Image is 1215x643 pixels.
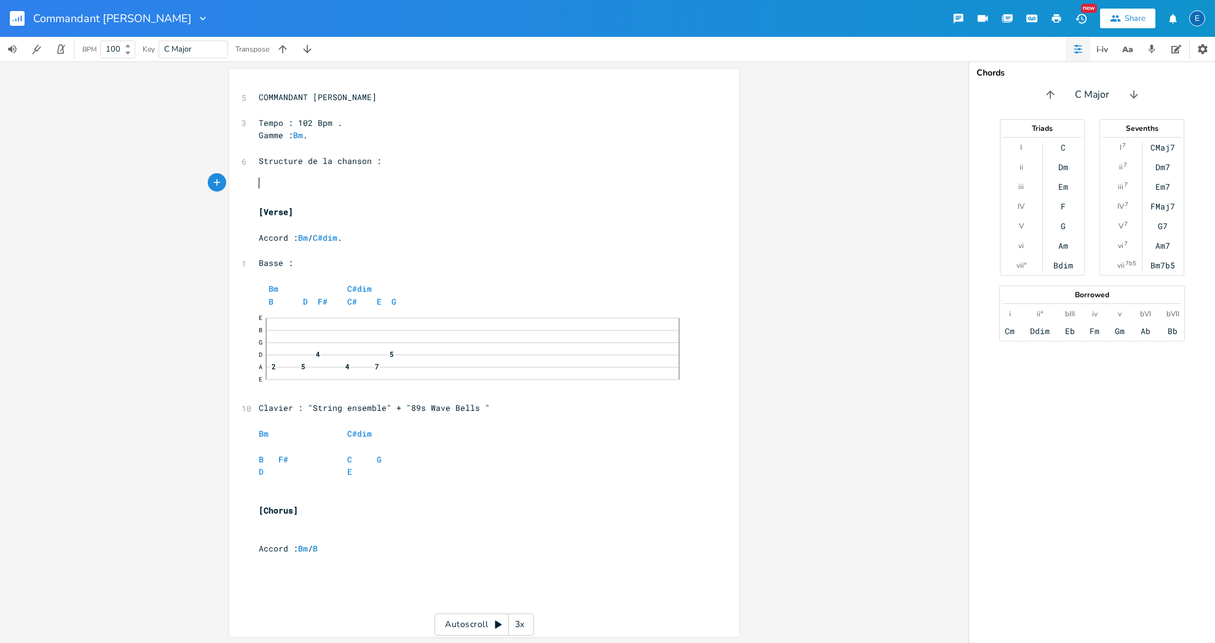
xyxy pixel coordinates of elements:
[388,351,395,357] span: 5
[1081,4,1097,13] div: New
[1117,260,1125,270] div: vii
[1092,309,1098,319] div: iv
[259,363,262,371] text: A
[1053,260,1073,270] div: Bdim
[1065,326,1075,336] div: Eb
[1125,200,1128,209] sup: 7
[259,326,262,334] text: B
[259,232,342,243] span: Accord : / .
[1124,219,1128,229] sup: 7
[1124,180,1128,190] sup: 7
[391,296,396,307] span: G
[1058,182,1068,192] div: Em
[1123,160,1127,170] sup: 7
[1118,182,1123,192] div: iii
[1125,259,1136,268] sup: 7b5
[315,351,321,357] span: 4
[1020,142,1022,152] div: I
[1150,260,1175,270] div: Bm7b5
[1189,4,1205,33] button: E
[1018,182,1024,192] div: iii
[1155,162,1170,172] div: Dm7
[293,130,303,141] span: Bm
[1125,13,1146,24] div: Share
[1061,201,1066,211] div: F
[318,296,328,307] span: F#
[270,363,277,370] span: 2
[1018,241,1024,251] div: vi
[1155,182,1170,192] div: Em7
[259,206,293,217] span: [Verse]
[303,296,308,307] span: D
[82,46,96,53] div: BPM
[1018,201,1024,211] div: IV
[1000,291,1184,298] div: Borrowed
[143,45,155,53] div: Key
[1005,326,1015,336] div: Cm
[1155,241,1170,251] div: Am7
[278,454,288,465] span: F#
[259,543,318,554] span: Accord : /
[1150,201,1175,211] div: FMaj7
[259,375,262,383] text: E
[1061,221,1066,231] div: G
[377,454,382,465] span: G
[347,283,372,294] span: C#dim
[259,428,269,439] span: Bm
[374,363,380,370] span: 7
[1019,221,1024,231] div: V
[347,428,372,439] span: C#dim
[1100,125,1184,132] div: Sevenths
[1069,7,1093,29] button: New
[1150,142,1175,152] div: CMaj7
[1020,162,1023,172] div: ii
[1016,260,1026,270] div: vii°
[1122,141,1126,150] sup: 7
[1166,309,1179,319] div: bVII
[377,296,382,307] span: E
[1058,241,1068,251] div: Am
[1075,88,1109,102] span: C Major
[1037,309,1043,319] div: ii°
[1118,241,1123,251] div: vi
[347,466,352,477] span: E
[259,338,262,346] text: G
[313,543,318,554] span: B
[434,614,534,636] div: Autoscroll
[1119,162,1123,172] div: ii
[1065,309,1075,319] div: bIII
[33,13,192,24] span: Commandant [PERSON_NAME]
[259,466,264,477] span: D
[1001,125,1084,132] div: Triads
[259,155,382,166] span: Structure de la chanson :
[269,283,278,294] span: Bm
[259,351,262,359] text: D
[1061,142,1066,152] div: C
[259,314,262,322] text: E
[1009,309,1011,319] div: i
[1141,326,1150,336] div: Ab
[1168,326,1178,336] div: Bb
[509,614,531,636] div: 3x
[1140,309,1151,319] div: bVI
[259,402,490,413] span: Clavier : "String ensemble" + "89s Wave Bells "
[1115,326,1125,336] div: Gm
[259,454,264,465] span: B
[1124,239,1128,249] sup: 7
[1189,10,1205,26] div: emmanuel.grasset
[1118,309,1122,319] div: v
[1090,326,1099,336] div: Fm
[1120,142,1122,152] div: I
[259,257,293,268] span: Basse :
[1030,326,1050,336] div: Ddim
[1100,9,1155,28] button: Share
[269,296,273,307] span: B
[259,117,342,128] span: Tempo : 102 Bpm .
[259,92,377,103] span: COMMANDANT [PERSON_NAME]
[298,232,308,243] span: Bm
[1117,201,1124,211] div: IV
[347,454,352,465] span: C
[164,44,192,55] span: C Major
[344,363,350,370] span: 4
[977,69,1208,77] div: Chords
